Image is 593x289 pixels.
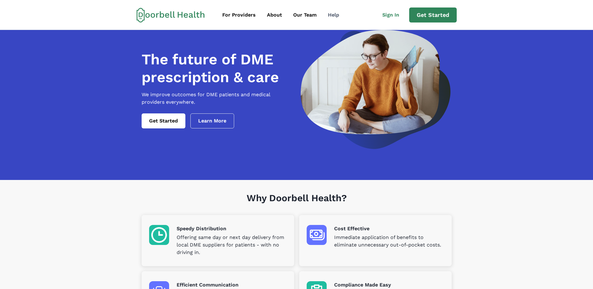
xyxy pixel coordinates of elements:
div: Help [328,11,339,19]
a: Get Started [142,113,185,128]
div: Our Team [293,11,317,19]
p: Offering same day or next day delivery from local DME suppliers for patients - with no driving in. [177,234,287,256]
p: Cost Effective [334,225,444,232]
h1: Why Doorbell Health? [142,192,452,215]
p: Efficient Communication [177,281,287,289]
div: About [267,11,282,19]
h1: The future of DME prescription & care [142,51,294,86]
p: Speedy Distribution [177,225,287,232]
a: Our Team [288,9,322,21]
img: Speedy Distribution icon [149,225,169,245]
img: a woman looking at a computer [301,30,450,149]
a: Help [323,9,344,21]
a: Sign In [377,9,409,21]
a: About [262,9,287,21]
p: Immediate application of benefits to eliminate unnecessary out-of-pocket costs. [334,234,444,249]
a: Get Started [409,7,457,22]
p: Compliance Made Easy [334,281,444,289]
a: For Providers [217,9,261,21]
img: Cost Effective icon [307,225,327,245]
a: Learn More [190,113,234,128]
div: For Providers [222,11,256,19]
p: We improve outcomes for DME patients and medical providers everywhere. [142,91,294,106]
